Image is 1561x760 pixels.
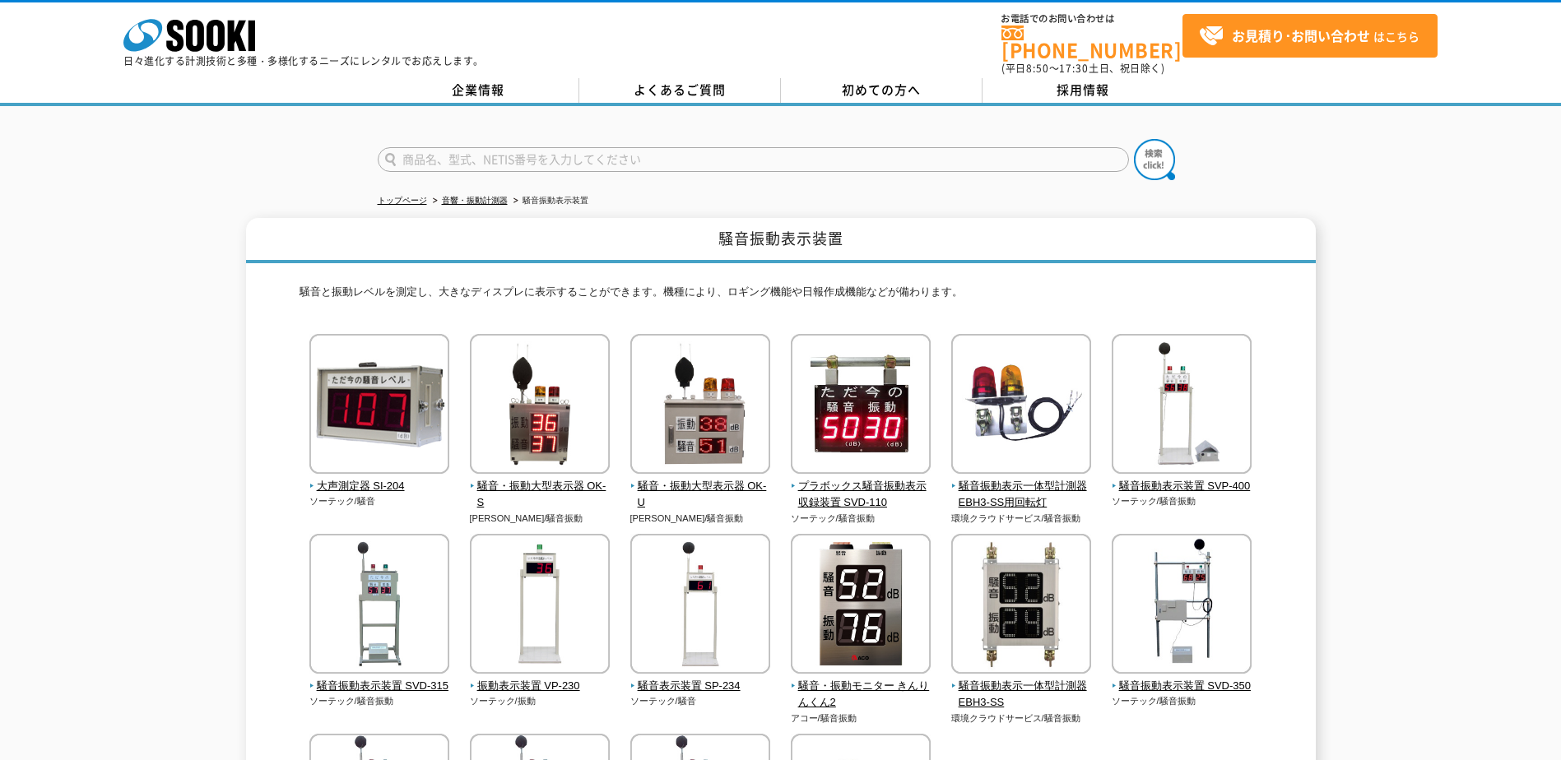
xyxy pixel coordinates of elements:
[791,478,931,512] span: プラボックス騒音振動表示収録装置 SVD-110
[309,478,450,495] span: 大声測定器 SI-204
[1232,25,1370,45] strong: お見積り･お問い合わせ
[781,78,983,103] a: 初めての方へ
[951,711,1092,725] p: 環境クラウドサービス/騒音振動
[1112,462,1252,495] a: 騒音振動表示装置 SVP-400
[442,196,508,205] a: 音響・振動計測器
[791,534,931,678] img: 騒音・振動モニター きんりんくん2
[470,694,611,708] p: ソーテック/振動
[1112,534,1252,678] img: 騒音振動表示装置 SVD-350
[791,512,931,526] p: ソーテック/騒音振動
[470,534,610,678] img: 振動表示装置 VP-230
[983,78,1184,103] a: 採用情報
[630,662,771,695] a: 騒音表示装置 SP-234
[630,462,771,512] a: 騒音・振動大型表示器 OK-U
[579,78,781,103] a: よくあるご質問
[1059,61,1089,76] span: 17:30
[1112,494,1252,508] p: ソーテック/騒音振動
[246,218,1316,263] h1: 騒音振動表示装置
[791,334,931,478] img: プラボックス騒音振動表示収録装置 SVD-110
[470,478,611,512] span: 騒音・振動大型表示器 OK-S
[470,678,611,695] span: 振動表示装置 VP-230
[951,534,1091,678] img: 騒音振動表示一体型計測器 EBH3-SS
[630,334,770,478] img: 騒音・振動大型表示器 OK-U
[951,678,1092,712] span: 騒音振動表示一体型計測器 EBH3-SS
[309,694,450,708] p: ソーテック/騒音振動
[1112,662,1252,695] a: 騒音振動表示装置 SVD-350
[1026,61,1049,76] span: 8:50
[300,284,1262,309] p: 騒音と振動レベルを測定し、大きなディスプレに表示することができます。機種により、ロギング機能や日報作成機能などが備わります。
[309,678,450,695] span: 騒音振動表示装置 SVD-315
[470,462,611,512] a: 騒音・振動大型表示器 OK-S
[1001,25,1182,59] a: [PHONE_NUMBER]
[309,494,450,508] p: ソーテック/騒音
[470,334,610,478] img: 騒音・振動大型表示器 OK-S
[309,462,450,495] a: 大声測定器 SI-204
[630,478,771,512] span: 騒音・振動大型表示器 OK-U
[309,334,449,478] img: 大声測定器 SI-204
[791,462,931,512] a: プラボックス騒音振動表示収録装置 SVD-110
[309,534,449,678] img: 騒音振動表示装置 SVD-315
[470,512,611,526] p: [PERSON_NAME]/騒音振動
[510,192,588,210] li: 騒音振動表示装置
[791,678,931,712] span: 騒音・振動モニター きんりんくん2
[630,534,770,678] img: 騒音表示装置 SP-234
[1112,694,1252,708] p: ソーテック/騒音振動
[951,478,1092,512] span: 騒音振動表示一体型計測器 EBH3-SS用回転灯
[378,147,1129,172] input: 商品名、型式、NETIS番号を入力してください
[630,512,771,526] p: [PERSON_NAME]/騒音振動
[791,662,931,711] a: 騒音・振動モニター きんりんくん2
[1112,678,1252,695] span: 騒音振動表示装置 SVD-350
[951,334,1091,478] img: 騒音振動表示一体型計測器 EBH3-SS用回転灯
[378,196,427,205] a: トップページ
[1182,14,1438,58] a: お見積り･お問い合わせはこちら
[951,662,1092,711] a: 騒音振動表示一体型計測器 EBH3-SS
[1112,478,1252,495] span: 騒音振動表示装置 SVP-400
[630,678,771,695] span: 騒音表示装置 SP-234
[309,662,450,695] a: 騒音振動表示装置 SVD-315
[1001,14,1182,24] span: お電話でのお問い合わせは
[951,462,1092,512] a: 騒音振動表示一体型計測器 EBH3-SS用回転灯
[951,512,1092,526] p: 環境クラウドサービス/騒音振動
[842,81,921,99] span: 初めての方へ
[791,711,931,725] p: アコー/騒音振動
[630,694,771,708] p: ソーテック/騒音
[123,56,484,66] p: 日々進化する計測技術と多種・多様化するニーズにレンタルでお応えします。
[1001,61,1164,76] span: (平日 ～ 土日、祝日除く)
[1199,24,1419,49] span: はこちら
[1134,139,1175,180] img: btn_search.png
[1112,334,1252,478] img: 騒音振動表示装置 SVP-400
[470,662,611,695] a: 振動表示装置 VP-230
[378,78,579,103] a: 企業情報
